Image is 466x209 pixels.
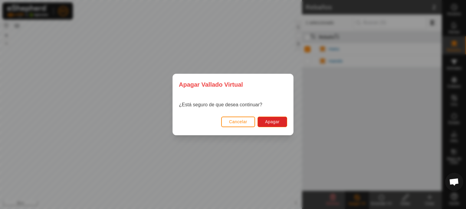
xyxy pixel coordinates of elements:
[229,119,247,124] span: Cancelar
[445,173,463,191] div: Chat abierto
[179,80,243,89] span: Apagar Vallado Virtual
[258,117,287,127] button: Apagar
[221,117,255,127] button: Cancelar
[265,119,280,124] span: Apagar
[179,101,262,108] p: ¿Está seguro de que desea continuar?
